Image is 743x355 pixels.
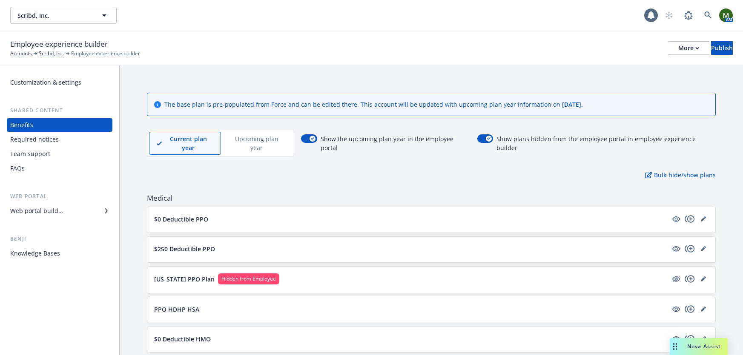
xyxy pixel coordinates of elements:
[7,204,112,218] a: Web portal builder
[164,100,342,108] span: The base plan is pre-populated from Force and can be edited
[698,334,709,344] a: editPencil
[154,273,668,284] button: [US_STATE] PPO PlanHidden from Employee
[698,304,709,314] a: editPencil
[10,50,32,57] a: Accounts
[685,334,695,344] a: copyPlus
[719,9,733,22] img: photo
[17,11,91,20] span: Scribd, Inc.
[671,274,681,284] a: hidden
[10,7,117,24] button: Scribd, Inc.
[670,338,680,355] div: Drag to move
[7,76,112,89] a: Customization & settings
[496,134,716,152] span: Show plans hidden from the employee portal in employee experience builder
[10,162,25,175] div: FAQs
[154,335,211,344] p: $0 Deductible HMO
[7,118,112,132] a: Benefits
[228,134,285,152] p: Upcoming plan year
[671,304,681,314] a: visible
[357,100,562,108] span: . This account will be updated with upcoming plan year information on
[7,106,112,115] div: Shared content
[671,214,681,224] a: visible
[671,244,681,254] a: visible
[154,244,668,253] button: $250 Deductible PPO
[154,305,668,314] button: PPO HDHP HSA
[685,214,695,224] a: copyPlus
[7,247,112,260] a: Knowledge Bases
[698,274,709,284] a: editPencil
[700,7,717,24] a: Search
[698,214,709,224] a: editPencil
[685,244,695,254] a: copyPlus
[10,76,81,89] div: Customization & settings
[7,192,112,201] div: Web portal
[660,7,677,24] a: Start snowing
[154,275,215,284] p: [US_STATE] PPO Plan
[7,235,112,243] div: Benji
[154,244,215,253] p: $250 Deductible PPO
[10,204,63,218] div: Web portal builder
[10,147,50,161] div: Team support
[7,162,112,175] a: FAQs
[670,338,728,355] button: Nova Assist
[711,41,733,55] button: Publish
[10,247,60,260] div: Knowledge Bases
[154,335,668,344] button: $0 Deductible HMO
[685,304,695,314] a: copyPlus
[711,42,733,54] div: Publish
[221,275,276,283] span: Hidden from Employee
[147,193,716,203] span: Medical
[668,41,709,55] button: More
[687,343,721,350] span: Nova Assist
[7,147,112,161] a: Team support
[645,170,716,179] p: Bulk hide/show plans
[39,50,64,57] a: Scribd, Inc.
[7,133,112,146] a: Required notices
[10,39,108,50] span: Employee experience builder
[562,100,583,108] span: [DATE] .
[163,134,214,152] p: Current plan year
[321,134,470,152] span: Show the upcoming plan year in the employee portal
[154,215,668,224] button: $0 Deductible PPO
[154,305,199,314] p: PPO HDHP HSA
[71,50,140,57] span: Employee experience builder
[10,118,33,132] div: Benefits
[10,133,59,146] div: Required notices
[680,7,697,24] a: Report a Bug
[154,215,208,224] p: $0 Deductible PPO
[671,334,681,344] a: visible
[164,100,583,109] div: there
[698,244,709,254] a: editPencil
[678,42,699,54] div: More
[685,274,695,284] a: copyPlus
